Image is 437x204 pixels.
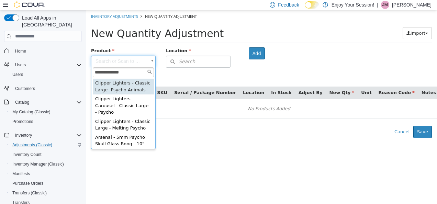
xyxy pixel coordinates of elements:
span: Users [12,72,23,77]
a: Home [12,47,29,55]
button: Users [12,61,29,69]
span: Home [12,47,82,55]
a: Manifests [10,170,33,178]
a: Customers [12,84,38,93]
span: Inventory Count [12,152,42,157]
p: | [377,1,378,9]
button: My Catalog (Classic) [7,107,85,117]
button: Users [7,70,85,79]
span: My Catalog (Classic) [12,109,51,115]
div: Clipper Lighters - Carousel - Classic Large - Psycho [7,84,68,107]
a: Inventory Count [10,150,44,159]
span: Inventory Manager (Classic) [12,161,64,167]
button: Transfers (Classic) [7,188,85,198]
span: Transfers (Classic) [10,189,82,197]
span: Inventory Manager (Classic) [10,160,82,168]
button: Purchase Orders [7,179,85,188]
button: Users [1,60,85,70]
a: Purchase Orders [10,179,46,188]
span: Purchase Orders [10,179,82,188]
a: Inventory Manager (Classic) [10,160,67,168]
button: Inventory [12,131,35,139]
span: Load All Apps in [GEOGRAPHIC_DATA] [19,14,82,28]
a: Adjustments (Classic) [10,141,55,149]
p: Enjoy Your Session! [332,1,374,9]
span: Users [15,62,26,68]
span: Manifests [10,170,82,178]
button: Manifests [7,169,85,179]
span: Promotions [10,117,82,126]
span: Manifests [12,171,30,177]
span: JM [382,1,388,9]
input: Dark Mode [305,1,319,9]
span: My Catalog (Classic) [10,108,82,116]
p: [PERSON_NAME] [392,1,432,9]
div: Clipper Lighters - Classic Large - Melting Psycho [7,107,68,123]
button: Customers [1,83,85,93]
div: Arsenal - 5mm Psycho Skull Glass Bong - 10" - Blue [7,123,68,145]
button: Inventory Manager (Classic) [7,159,85,169]
span: Users [12,61,82,69]
span: Customers [15,86,35,91]
span: Inventory [15,133,32,138]
span: Feedback [278,1,299,8]
span: Adjustments (Classic) [10,141,82,149]
span: Purchase Orders [12,181,44,186]
button: Adjustments (Classic) [7,140,85,150]
span: Inventory Count [10,150,82,159]
span: Users [10,70,82,79]
a: Users [10,70,26,79]
button: Home [1,46,85,56]
span: Home [15,48,26,54]
button: Promotions [7,117,85,126]
div: Jessica McPhee [381,1,389,9]
span: Transfers (Classic) [12,190,47,196]
button: Inventory Count [7,150,85,159]
button: Inventory [1,131,85,140]
div: Clipper Lighters - Classic Large - [7,68,68,84]
span: Inventory [12,131,82,139]
a: Promotions [10,117,36,126]
span: Customers [12,84,82,93]
span: Catalog [15,100,29,105]
span: Catalog [12,98,82,106]
img: Cova [14,1,45,8]
button: Catalog [12,98,32,106]
span: Psycho Animals [25,77,59,82]
button: Catalog [1,98,85,107]
a: Transfers (Classic) [10,189,49,197]
a: My Catalog (Classic) [10,108,53,116]
span: Adjustments (Classic) [12,142,52,148]
span: Promotions [12,119,33,124]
